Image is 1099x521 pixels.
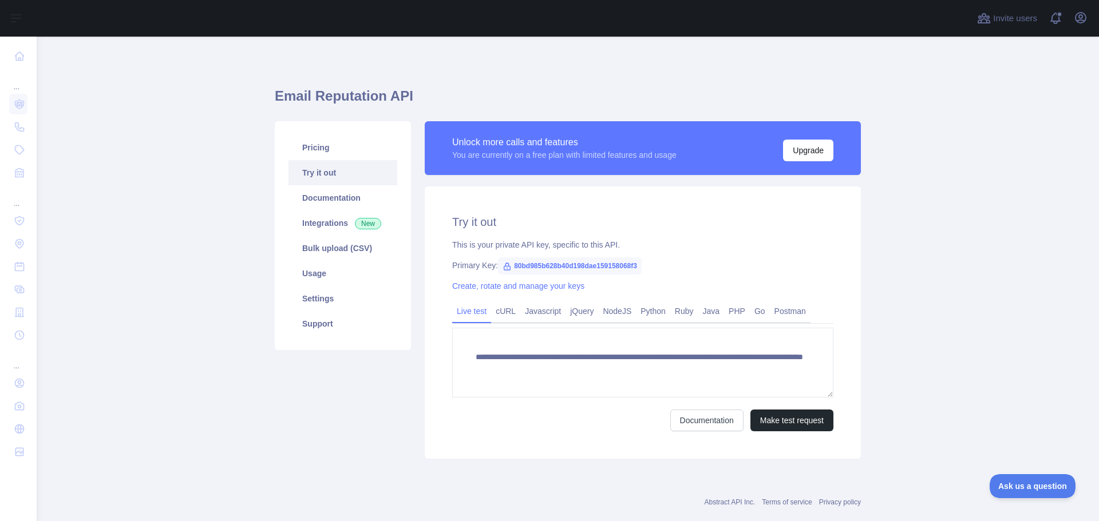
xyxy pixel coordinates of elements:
[288,160,397,185] a: Try it out
[355,218,381,229] span: New
[288,236,397,261] a: Bulk upload (CSV)
[452,149,677,161] div: You are currently on a free plan with limited features and usage
[705,498,756,506] a: Abstract API Inc.
[520,302,566,320] a: Javascript
[819,498,861,506] a: Privacy policy
[452,260,833,271] div: Primary Key:
[452,302,491,320] a: Live test
[762,498,812,506] a: Terms of service
[724,302,750,320] a: PHP
[288,261,397,286] a: Usage
[770,302,811,320] a: Postman
[670,302,698,320] a: Ruby
[9,185,27,208] div: ...
[750,302,770,320] a: Go
[498,257,642,275] span: 80bd985b628b40d198dae159158068f3
[9,348,27,371] div: ...
[566,302,598,320] a: jQuery
[452,239,833,250] div: This is your private API key, specific to this API.
[670,409,744,431] a: Documentation
[990,474,1076,498] iframe: Toggle Customer Support
[993,12,1037,25] span: Invite users
[288,210,397,236] a: Integrations New
[452,281,584,291] a: Create, rotate and manage your keys
[598,302,636,320] a: NodeJS
[288,311,397,336] a: Support
[636,302,670,320] a: Python
[783,140,833,161] button: Upgrade
[288,135,397,160] a: Pricing
[288,286,397,311] a: Settings
[975,9,1039,27] button: Invite users
[452,214,833,230] h2: Try it out
[275,87,861,114] h1: Email Reputation API
[698,302,725,320] a: Java
[750,409,833,431] button: Make test request
[9,69,27,92] div: ...
[491,302,520,320] a: cURL
[452,136,677,149] div: Unlock more calls and features
[288,185,397,210] a: Documentation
